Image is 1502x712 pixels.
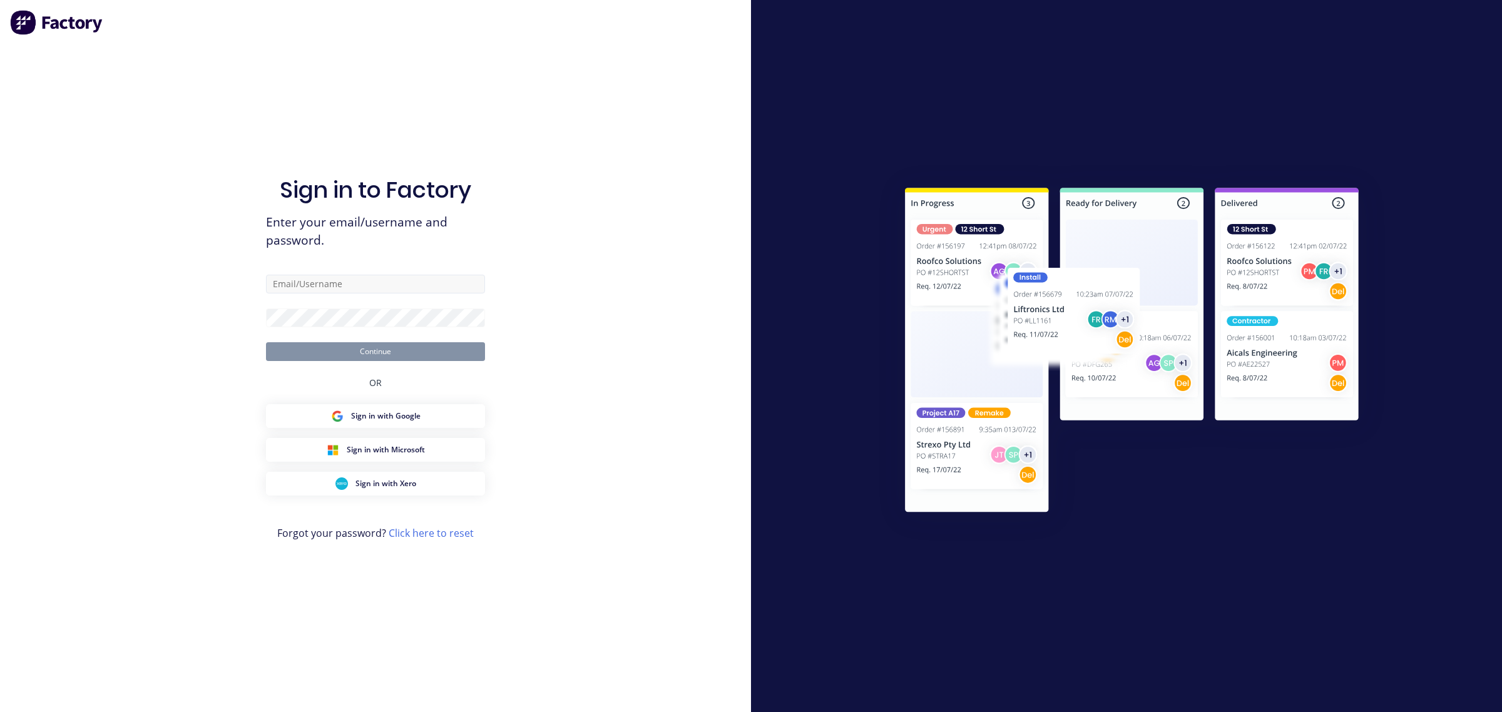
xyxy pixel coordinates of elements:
img: Factory [10,10,104,35]
span: Sign in with Google [351,410,421,422]
img: Sign in [877,163,1386,542]
button: Xero Sign inSign in with Xero [266,472,485,496]
div: OR [369,361,382,404]
img: Google Sign in [331,410,344,422]
span: Enter your email/username and password. [266,213,485,250]
img: Microsoft Sign in [327,444,339,456]
span: Forgot your password? [277,526,474,541]
button: Microsoft Sign inSign in with Microsoft [266,438,485,462]
h1: Sign in to Factory [280,176,471,203]
span: Sign in with Microsoft [347,444,425,455]
a: Click here to reset [389,526,474,540]
img: Xero Sign in [335,477,348,490]
button: Google Sign inSign in with Google [266,404,485,428]
button: Continue [266,342,485,361]
input: Email/Username [266,275,485,293]
span: Sign in with Xero [355,478,416,489]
